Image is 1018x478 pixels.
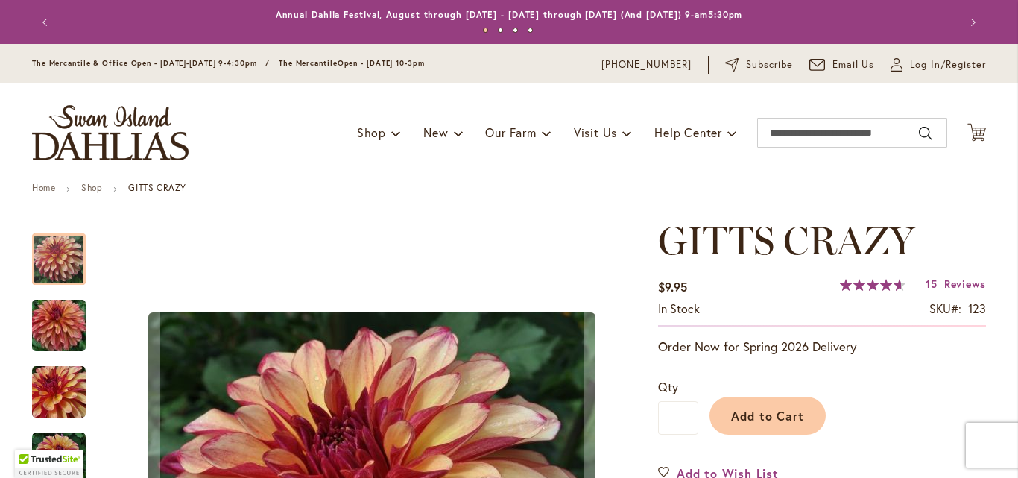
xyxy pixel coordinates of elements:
span: In stock [658,301,700,316]
a: Log In/Register [891,57,986,72]
span: $9.95 [658,279,687,295]
a: Shop [81,182,102,193]
button: 3 of 4 [513,28,518,33]
a: store logo [32,105,189,160]
img: Gitts Crazy [5,290,113,362]
div: Gitts Crazy [32,285,101,351]
iframe: Launch Accessibility Center [11,425,53,467]
div: Gitts Crazy [32,351,101,418]
button: 4 of 4 [528,28,533,33]
span: 15 [926,277,937,291]
a: Annual Dahlia Festival, August through [DATE] - [DATE] through [DATE] (And [DATE]) 9-am5:30pm [276,9,743,20]
a: 15 Reviews [926,277,986,291]
span: New [423,125,448,140]
div: 93% [840,279,905,291]
button: Next [956,7,986,37]
span: Reviews [944,277,986,291]
span: Add to Cart [731,408,805,424]
a: Home [32,182,55,193]
span: GITTS CRAZY [658,217,914,264]
span: Log In/Register [910,57,986,72]
div: 123 [968,301,986,318]
span: Visit Us [574,125,617,140]
strong: SKU [929,301,961,316]
button: 1 of 4 [483,28,488,33]
div: Availability [658,301,700,318]
span: The Mercantile & Office Open - [DATE]-[DATE] 9-4:30pm / The Mercantile [32,58,338,68]
a: [PHONE_NUMBER] [601,57,692,72]
span: Help Center [654,125,722,140]
span: Shop [357,125,386,140]
a: Email Us [809,57,875,72]
span: Email Us [832,57,875,72]
strong: GITTS CRAZY [128,182,186,193]
a: Subscribe [725,57,793,72]
button: Add to Cart [709,397,826,435]
p: Order Now for Spring 2026 Delivery [658,338,986,356]
span: Subscribe [746,57,793,72]
button: 2 of 4 [498,28,503,33]
span: Open - [DATE] 10-3pm [338,58,425,68]
img: Gitts Crazy [32,365,86,419]
span: Qty [658,379,678,394]
div: Gitts Crazy [32,218,101,285]
span: Our Farm [485,125,536,140]
button: Previous [32,7,62,37]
